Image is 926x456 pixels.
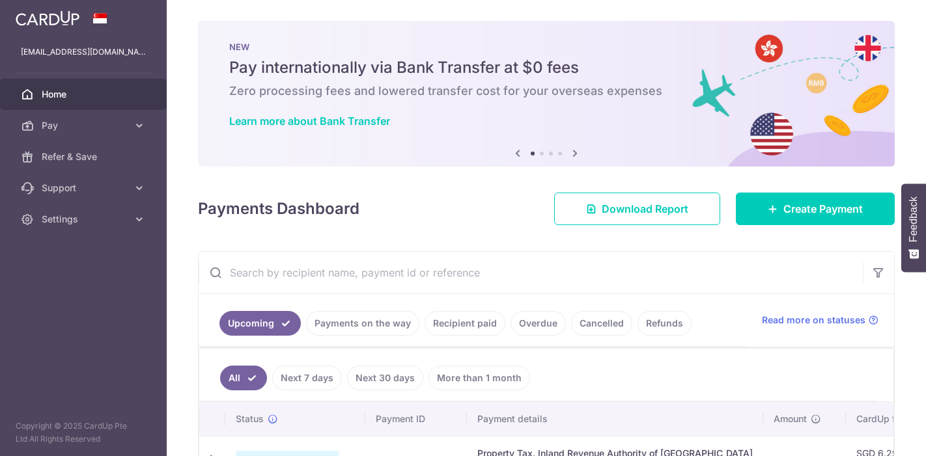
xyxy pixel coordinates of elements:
span: Download Report [602,201,688,217]
img: Bank transfer banner [198,21,895,167]
a: Overdue [511,311,566,336]
a: Download Report [554,193,720,225]
h4: Payments Dashboard [198,197,359,221]
span: Status [236,412,264,425]
span: Create Payment [783,201,863,217]
img: CardUp [16,10,79,26]
span: CardUp fee [856,412,906,425]
a: Upcoming [219,311,301,336]
span: Support [42,181,128,194]
a: Next 30 days [347,366,423,390]
span: Settings [42,213,128,226]
h6: Zero processing fees and lowered transfer cost for your overseas expenses [229,83,863,99]
th: Payment details [467,402,763,436]
span: Home [42,88,128,101]
span: Feedback [908,196,919,242]
a: Refunds [638,311,692,336]
span: Amount [774,412,807,425]
a: Cancelled [571,311,632,336]
p: NEW [229,42,863,52]
input: Search by recipient name, payment id or reference [199,252,863,293]
p: [EMAIL_ADDRESS][DOMAIN_NAME] [21,46,146,59]
a: Recipient paid [425,311,505,336]
button: Feedback - Show survey [901,183,926,272]
h5: Pay internationally via Bank Transfer at $0 fees [229,57,863,78]
a: Next 7 days [272,366,342,390]
a: Read more on statuses [762,314,878,327]
a: Payments on the way [306,311,419,336]
span: Pay [42,119,128,132]
th: Payment ID [365,402,467,436]
a: Create Payment [736,193,895,225]
a: Learn more about Bank Transfer [229,114,390,127]
span: Refer & Save [42,150,128,163]
a: All [220,366,267,390]
a: More than 1 month [428,366,530,390]
span: Read more on statuses [762,314,865,327]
